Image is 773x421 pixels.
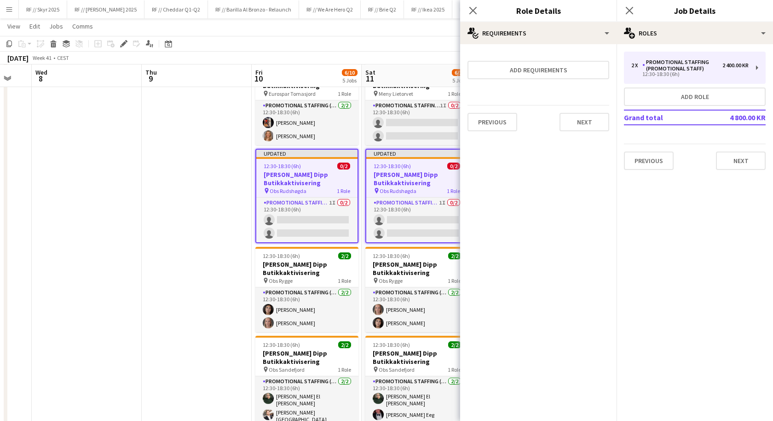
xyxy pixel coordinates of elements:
[642,59,722,72] div: Promotional Staffing (Promotional Staff)
[255,247,358,332] app-job-card: 12:30-18:30 (6h)2/2[PERSON_NAME] Dipp Butikkaktivisering Obs Rygge1 RolePromotional Staffing (Pro...
[624,152,674,170] button: Previous
[338,277,351,284] span: 1 Role
[460,5,617,17] h3: Role Details
[49,22,63,30] span: Jobs
[373,341,410,348] span: 12:30-18:30 (6h)
[255,287,358,332] app-card-role: Promotional Staffing (Promotional Staff)2/212:30-18:30 (6h)[PERSON_NAME][PERSON_NAME]
[404,0,452,18] button: RF // Ikea 2025
[361,0,404,18] button: RF // Brie Q2
[448,366,461,373] span: 1 Role
[624,88,766,106] button: Add role
[452,0,535,18] button: Ice/Samsung x Retail Factory
[255,68,263,76] span: Fri
[338,252,351,259] span: 2/2
[19,0,67,18] button: RF // Skyr 2025
[452,77,467,84] div: 5 Jobs
[560,113,609,131] button: Next
[366,198,467,242] app-card-role: Promotional Staffing (Promotional Staff)1I0/212:30-18:30 (6h)
[365,349,468,366] h3: [PERSON_NAME] Dipp Butikkaktivisering
[452,69,467,76] span: 6/10
[255,60,358,145] app-job-card: 12:30-18:30 (6h)2/2[PERSON_NAME] Dipp Butikkaktivisering Eurospar Tomasjord1 RolePromotional Staf...
[338,90,351,97] span: 1 Role
[460,22,617,44] div: Requirements
[256,150,358,157] div: Updated
[373,252,410,259] span: 12:30-18:30 (6h)
[380,187,416,194] span: Obs Rudshøgda
[299,0,361,18] button: RF // We Are Hero Q2
[365,60,468,145] app-job-card: 12:30-18:30 (6h)0/2[PERSON_NAME] Dipp Butikkaktivisering Meny Lietorvet1 RolePromotional Staffing...
[631,72,749,76] div: 12:30-18:30 (6h)
[269,90,316,97] span: Eurospar Tomasjord
[365,100,468,145] app-card-role: Promotional Staffing (Promotional Staff)1I0/212:30-18:30 (6h)
[270,187,306,194] span: Obs Rudshøgda
[269,366,305,373] span: Obs Sandefjord
[447,187,460,194] span: 1 Role
[145,68,157,76] span: Thu
[342,69,358,76] span: 6/10
[7,53,29,63] div: [DATE]
[708,110,766,125] td: 4 800.00 KR
[255,149,358,243] app-job-card: Updated12:30-18:30 (6h)0/2[PERSON_NAME] Dipp Butikkaktivisering Obs Rudshøgda1 RolePromotional St...
[255,260,358,277] h3: [PERSON_NAME] Dipp Butikkaktivisering
[67,0,144,18] button: RF // [PERSON_NAME] 2025
[337,187,350,194] span: 1 Role
[631,62,642,69] div: 2 x
[374,163,411,170] span: 12:30-18:30 (6h)
[617,22,773,44] div: Roles
[448,277,461,284] span: 1 Role
[467,61,609,79] button: Add requirements
[365,287,468,332] app-card-role: Promotional Staffing (Promotional Staff)2/212:30-18:30 (6h)[PERSON_NAME][PERSON_NAME]
[617,5,773,17] h3: Job Details
[365,260,468,277] h3: [PERSON_NAME] Dipp Butikkaktivisering
[365,247,468,332] app-job-card: 12:30-18:30 (6h)2/2[PERSON_NAME] Dipp Butikkaktivisering Obs Rygge1 RolePromotional Staffing (Pro...
[379,366,415,373] span: Obs Sandefjord
[35,68,47,76] span: Wed
[447,163,460,170] span: 0/2
[379,90,413,97] span: Meny Lietorvet
[26,20,44,32] a: Edit
[269,277,293,284] span: Obs Rygge
[448,252,461,259] span: 2/2
[365,68,375,76] span: Sat
[144,73,157,84] span: 9
[379,277,403,284] span: Obs Rygge
[263,252,300,259] span: 12:30-18:30 (6h)
[208,0,299,18] button: RF // Barilla Al Bronzo - Relaunch
[264,163,301,170] span: 12:30-18:30 (6h)
[448,90,461,97] span: 1 Role
[716,152,766,170] button: Next
[46,20,67,32] a: Jobs
[255,100,358,145] app-card-role: Promotional Staffing (Promotional Staff)2/212:30-18:30 (6h)[PERSON_NAME][PERSON_NAME]
[338,341,351,348] span: 2/2
[263,341,300,348] span: 12:30-18:30 (6h)
[366,170,467,187] h3: [PERSON_NAME] Dipp Butikkaktivisering
[342,77,357,84] div: 5 Jobs
[365,149,468,243] app-job-card: Updated12:30-18:30 (6h)0/2[PERSON_NAME] Dipp Butikkaktivisering Obs Rudshøgda1 RolePromotional St...
[4,20,24,32] a: View
[337,163,350,170] span: 0/2
[29,22,40,30] span: Edit
[30,54,53,61] span: Week 41
[624,110,708,125] td: Grand total
[255,349,358,366] h3: [PERSON_NAME] Dipp Butikkaktivisering
[722,62,749,69] div: 2 400.00 KR
[57,54,69,61] div: CEST
[254,73,263,84] span: 10
[34,73,47,84] span: 8
[69,20,97,32] a: Comms
[448,341,461,348] span: 2/2
[256,198,358,242] app-card-role: Promotional Staffing (Promotional Staff)1I0/212:30-18:30 (6h)
[72,22,93,30] span: Comms
[7,22,20,30] span: View
[467,113,517,131] button: Previous
[256,170,358,187] h3: [PERSON_NAME] Dipp Butikkaktivisering
[338,366,351,373] span: 1 Role
[144,0,208,18] button: RF // Cheddar Q1-Q2
[366,150,467,157] div: Updated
